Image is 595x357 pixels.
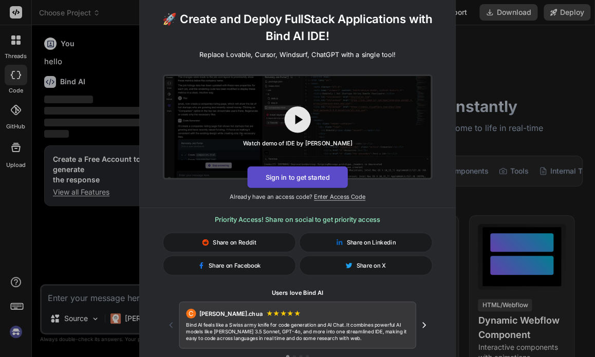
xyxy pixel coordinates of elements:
[163,317,179,333] button: Previous testimonial
[356,261,386,270] span: Share on X
[243,139,352,147] div: Watch demo of IDE by [PERSON_NAME]
[280,309,287,318] span: ★
[347,238,396,247] span: Share on Linkedin
[294,309,301,318] span: ★
[199,50,396,60] p: Replace Lovable, Cursor, Windsurf, ChatGPT with a single tool!
[209,261,261,270] span: Share on Facebook
[163,289,433,297] h1: Users love Bind AI
[273,309,280,318] span: ★
[140,193,455,201] p: Already have an access code?
[287,309,294,318] span: ★
[199,309,263,317] span: [PERSON_NAME].chua
[314,193,365,200] span: Enter Access Code
[186,322,409,341] p: Bind AI feels like a Swiss army knife for code generation and AI Chat. It combines powerful AI mo...
[213,238,256,247] span: Share on Reddit
[153,10,442,45] h1: 🚀 Create and Deploy FullStack Applications with Bind AI IDE!
[416,317,432,333] button: Next testimonial
[163,215,433,224] h3: Priority Access! Share on social to get priority access
[266,309,273,318] span: ★
[186,309,196,318] div: C
[247,166,347,188] button: Sign in to get started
